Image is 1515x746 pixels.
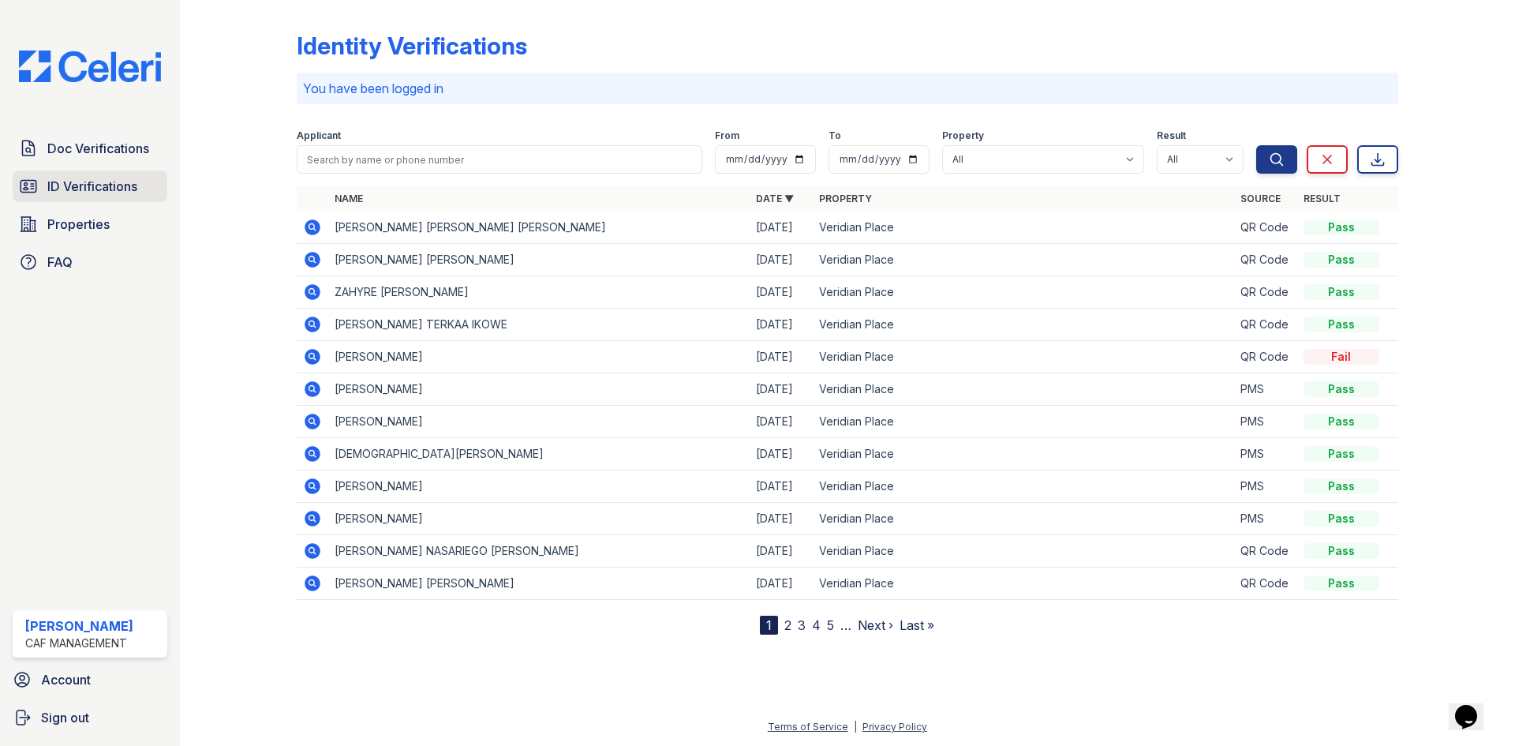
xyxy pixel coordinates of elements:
[813,212,1234,244] td: Veridian Place
[750,244,813,276] td: [DATE]
[1304,284,1379,300] div: Pass
[47,215,110,234] span: Properties
[750,535,813,568] td: [DATE]
[13,246,167,278] a: FAQ
[827,617,834,633] a: 5
[750,406,813,438] td: [DATE]
[1234,406,1297,438] td: PMS
[813,535,1234,568] td: Veridian Place
[756,193,794,204] a: Date ▼
[6,664,174,695] a: Account
[1157,129,1186,142] label: Result
[1304,193,1341,204] a: Result
[13,208,167,240] a: Properties
[813,276,1234,309] td: Veridian Place
[942,129,984,142] label: Property
[1304,381,1379,397] div: Pass
[47,139,149,158] span: Doc Verifications
[750,438,813,470] td: [DATE]
[1304,478,1379,494] div: Pass
[328,503,750,535] td: [PERSON_NAME]
[328,309,750,341] td: [PERSON_NAME] TERKAA IKOWE
[47,253,73,272] span: FAQ
[750,341,813,373] td: [DATE]
[813,503,1234,535] td: Veridian Place
[328,341,750,373] td: [PERSON_NAME]
[1234,535,1297,568] td: QR Code
[813,341,1234,373] td: Veridian Place
[813,244,1234,276] td: Veridian Place
[1304,414,1379,429] div: Pass
[328,535,750,568] td: [PERSON_NAME] NASARIEGO [PERSON_NAME]
[829,129,841,142] label: To
[1234,568,1297,600] td: QR Code
[1234,276,1297,309] td: QR Code
[750,212,813,244] td: [DATE]
[819,193,872,204] a: Property
[784,617,791,633] a: 2
[854,721,857,733] div: |
[760,616,778,635] div: 1
[750,276,813,309] td: [DATE]
[328,373,750,406] td: [PERSON_NAME]
[47,177,137,196] span: ID Verifications
[328,568,750,600] td: [PERSON_NAME] [PERSON_NAME]
[1304,219,1379,235] div: Pass
[13,133,167,164] a: Doc Verifications
[1234,470,1297,503] td: PMS
[1234,212,1297,244] td: QR Code
[840,616,851,635] span: …
[1304,349,1379,365] div: Fail
[1234,309,1297,341] td: QR Code
[1240,193,1281,204] a: Source
[328,276,750,309] td: ZAHYRE [PERSON_NAME]
[812,617,821,633] a: 4
[328,470,750,503] td: [PERSON_NAME]
[1304,543,1379,559] div: Pass
[41,670,91,689] span: Account
[328,244,750,276] td: [PERSON_NAME] [PERSON_NAME]
[328,438,750,470] td: [DEMOGRAPHIC_DATA][PERSON_NAME]
[1304,575,1379,591] div: Pass
[858,617,893,633] a: Next ›
[813,373,1234,406] td: Veridian Place
[862,721,927,733] a: Privacy Policy
[813,470,1234,503] td: Veridian Place
[813,406,1234,438] td: Veridian Place
[768,721,848,733] a: Terms of Service
[1234,341,1297,373] td: QR Code
[25,617,133,635] div: [PERSON_NAME]
[798,617,806,633] a: 3
[715,129,739,142] label: From
[297,32,527,60] div: Identity Verifications
[1449,683,1499,730] iframe: chat widget
[25,635,133,651] div: CAF Management
[1304,511,1379,527] div: Pass
[750,470,813,503] td: [DATE]
[1234,503,1297,535] td: PMS
[6,702,174,733] a: Sign out
[750,568,813,600] td: [DATE]
[297,129,341,142] label: Applicant
[750,503,813,535] td: [DATE]
[41,708,89,727] span: Sign out
[335,193,363,204] a: Name
[813,309,1234,341] td: Veridian Place
[750,373,813,406] td: [DATE]
[1234,373,1297,406] td: PMS
[1304,252,1379,268] div: Pass
[13,171,167,202] a: ID Verifications
[328,406,750,438] td: [PERSON_NAME]
[750,309,813,341] td: [DATE]
[813,568,1234,600] td: Veridian Place
[1234,244,1297,276] td: QR Code
[1234,438,1297,470] td: PMS
[1304,446,1379,462] div: Pass
[813,438,1234,470] td: Veridian Place
[1304,317,1379,332] div: Pass
[900,617,934,633] a: Last »
[303,79,1392,98] p: You have been logged in
[328,212,750,244] td: [PERSON_NAME] [PERSON_NAME] [PERSON_NAME]
[297,145,702,174] input: Search by name or phone number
